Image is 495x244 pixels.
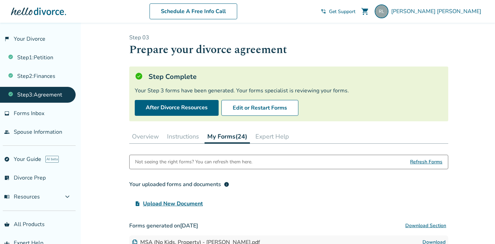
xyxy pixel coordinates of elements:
[4,193,40,201] span: Resources
[129,219,448,233] h3: Forms generated on [DATE]
[129,180,229,189] div: Your uploaded forms and documents
[135,155,252,169] div: Not seeing the right forms? You can refresh them here.
[4,111,10,116] span: inbox
[129,130,162,143] button: Overview
[150,3,237,19] a: Schedule A Free Info Call
[403,219,448,233] button: Download Section
[410,155,442,169] span: Refresh Forms
[361,7,369,16] span: shopping_cart
[4,175,10,181] span: list_alt_check
[63,193,71,201] span: expand_more
[224,182,229,187] span: info
[4,194,10,200] span: menu_book
[14,110,44,117] span: Forms Inbox
[221,100,298,116] button: Edit or Restart Forms
[129,41,448,58] h1: Prepare your divorce agreement
[148,72,197,81] h5: Step Complete
[329,8,355,15] span: Get Support
[135,100,219,116] a: After Divorce Resources
[321,8,355,15] a: phone_in_talkGet Support
[135,201,140,206] span: upload_file
[391,8,484,15] span: [PERSON_NAME] [PERSON_NAME]
[4,36,10,42] span: flag_2
[164,130,202,143] button: Instructions
[321,9,326,14] span: phone_in_talk
[375,4,388,18] img: rebeccaliv88@gmail.com
[143,200,203,208] span: Upload New Document
[4,156,10,162] span: explore
[135,87,443,94] div: Your Step 3 forms have been generated. Your forms specialist is reviewing your forms.
[461,211,495,244] iframe: Chat Widget
[205,130,250,144] button: My Forms(24)
[129,34,448,41] p: Step 0 3
[4,222,10,227] span: shopping_basket
[4,129,10,135] span: people
[45,156,59,163] span: AI beta
[253,130,292,143] button: Expert Help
